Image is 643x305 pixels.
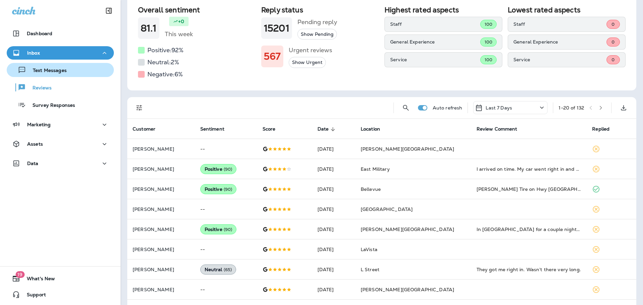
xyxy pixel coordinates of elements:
p: Staff [513,21,606,27]
p: [PERSON_NAME] [133,227,190,232]
div: Positive [200,164,237,174]
button: Assets [7,137,114,151]
span: LaVista [361,246,377,252]
p: Survey Responses [26,102,75,109]
td: -- [195,239,257,259]
span: East Military [361,166,390,172]
div: Positive [200,224,237,234]
div: They got me right in. Wasn’t there very long. [477,266,582,273]
div: Jensen Tire on Hwy 370 & 42nd Street always are friendly & helpful. Very professional! Thank You ... [477,186,582,193]
button: Survey Responses [7,98,114,112]
h1: 15201 [264,23,289,34]
h2: Overall sentiment [138,6,256,14]
button: Search Reviews [399,101,413,115]
button: Reviews [7,80,114,94]
td: -- [195,199,257,219]
td: [DATE] [312,199,355,219]
span: Replied [592,126,610,132]
button: Inbox [7,46,114,60]
p: [PERSON_NAME] [133,207,190,212]
span: [GEOGRAPHIC_DATA] [361,206,413,212]
p: Service [513,57,606,62]
span: 0 [612,57,615,63]
span: 100 [485,21,492,27]
span: Sentiment [200,126,233,132]
p: Reviews [26,85,52,91]
span: ( 90 ) [224,166,232,172]
span: Customer [133,126,164,132]
td: [DATE] [312,179,355,199]
span: Score [263,126,284,132]
button: Data [7,157,114,170]
h5: Positive: 92 % [147,45,184,56]
span: [PERSON_NAME][GEOGRAPHIC_DATA] [361,226,454,232]
span: 19 [15,271,24,278]
h2: Lowest rated aspects [508,6,626,14]
p: General Experience [513,39,606,45]
td: -- [195,280,257,300]
button: Show Urgent [289,57,326,68]
div: Positive [200,184,237,194]
button: Filters [133,101,146,115]
p: Assets [27,141,43,147]
h5: Pending reply [297,17,337,27]
span: Review Comment [477,126,526,132]
span: 0 [612,39,615,45]
p: [PERSON_NAME] [133,186,190,192]
p: [PERSON_NAME] [133,287,190,292]
span: Location [361,126,389,132]
p: Auto refresh [433,105,462,110]
td: [DATE] [312,239,355,259]
p: [PERSON_NAME] [133,247,190,252]
td: [DATE] [312,259,355,280]
span: Date [317,126,329,132]
p: Service [390,57,480,62]
button: Dashboard [7,27,114,40]
h2: Reply status [261,6,379,14]
h5: Neutral: 2 % [147,57,179,68]
td: [DATE] [312,280,355,300]
p: Marketing [27,122,51,127]
div: Neutral [200,264,236,275]
span: Date [317,126,338,132]
p: Text Messages [26,68,67,74]
button: Marketing [7,118,114,131]
p: [PERSON_NAME] [133,267,190,272]
span: Score [263,126,276,132]
button: Export as CSV [617,101,630,115]
h2: Highest rated aspects [384,6,502,14]
div: In Omaha for a couple nights and I needed a new headlight. Walked in and they worked me in and on... [477,226,582,233]
span: 100 [485,39,492,45]
button: Text Messages [7,63,114,77]
span: [PERSON_NAME][GEOGRAPHIC_DATA] [361,287,454,293]
p: [PERSON_NAME] [133,146,190,152]
span: Support [20,292,46,300]
div: 1 - 20 of 132 [559,105,584,110]
span: ( 65 ) [224,267,232,273]
span: What's New [20,276,55,284]
p: [PERSON_NAME] [133,166,190,172]
p: Inbox [27,50,40,56]
span: Location [361,126,380,132]
h1: 567 [264,51,281,62]
button: Show Pending [297,29,337,40]
h5: Negative: 6 % [147,69,183,80]
span: L Street [361,266,379,273]
span: Bellevue [361,186,381,192]
span: ( 90 ) [224,186,232,192]
button: Support [7,288,114,301]
div: I arrived on time. My car went right in and work was completed within minutes. Quick and efficient! [477,166,582,172]
span: Sentiment [200,126,224,132]
p: General Experience [390,39,480,45]
span: 100 [485,57,492,63]
td: [DATE] [312,159,355,179]
p: Staff [390,21,480,27]
button: Collapse Sidebar [99,4,118,17]
td: [DATE] [312,219,355,239]
span: Review Comment [477,126,517,132]
h1: 81.1 [141,23,157,34]
span: ( 90 ) [224,227,232,232]
span: 0 [612,21,615,27]
td: [DATE] [312,139,355,159]
h5: Urgent reviews [289,45,332,56]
